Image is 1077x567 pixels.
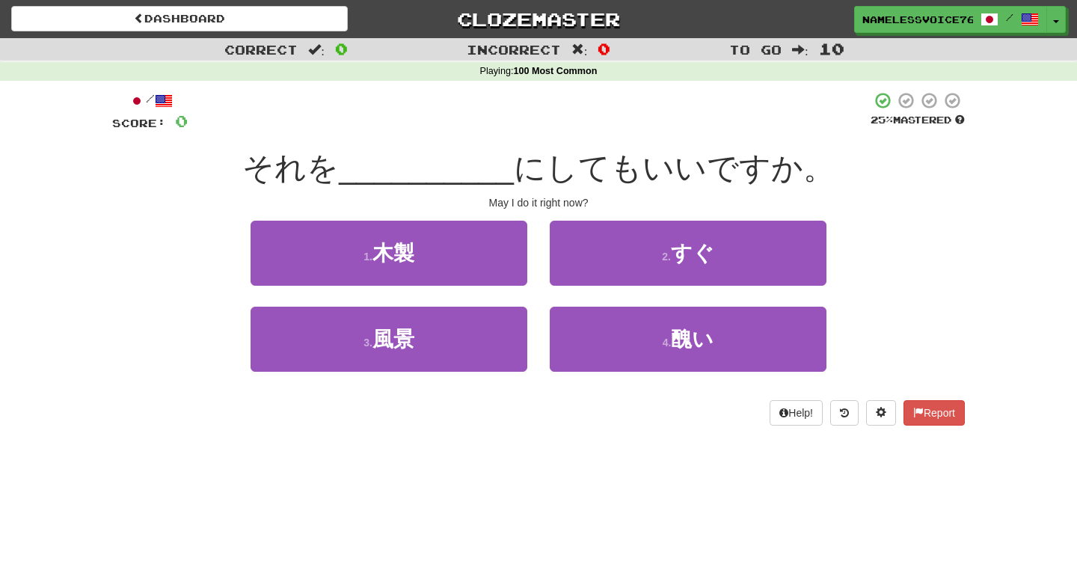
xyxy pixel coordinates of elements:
span: : [571,43,588,56]
span: 0 [598,40,610,58]
small: 3 . [363,337,372,349]
small: 2 . [662,251,671,263]
span: にしてもいいですか。 [514,150,835,186]
button: Report [903,400,965,426]
span: 0 [175,111,188,130]
div: Mastered [871,114,965,127]
span: Correct [224,42,298,57]
span: : [792,43,808,56]
div: / [112,91,188,110]
span: それを [242,150,339,186]
a: NamelessVoice7661 / [854,6,1047,33]
a: Clozemaster [370,6,707,32]
small: 1 . [363,251,372,263]
div: May I do it right now? [112,195,965,210]
span: 醜い [671,328,714,351]
span: Incorrect [467,42,561,57]
span: 10 [819,40,844,58]
span: すぐ [671,242,714,265]
button: 3.風景 [251,307,527,372]
button: 2.すぐ [550,221,826,286]
a: Dashboard [11,6,348,31]
span: 0 [335,40,348,58]
strong: 100 Most Common [513,66,597,76]
button: Help! [770,400,823,426]
span: / [1006,12,1013,22]
span: : [308,43,325,56]
span: 25 % [871,114,893,126]
small: 4 . [663,337,672,349]
span: __________ [339,150,514,186]
button: 1.木製 [251,221,527,286]
span: NamelessVoice7661 [862,13,973,26]
span: Score: [112,117,166,129]
span: 木製 [372,242,414,265]
span: To go [729,42,782,57]
button: Round history (alt+y) [830,400,859,426]
span: 風景 [372,328,414,351]
button: 4.醜い [550,307,826,372]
